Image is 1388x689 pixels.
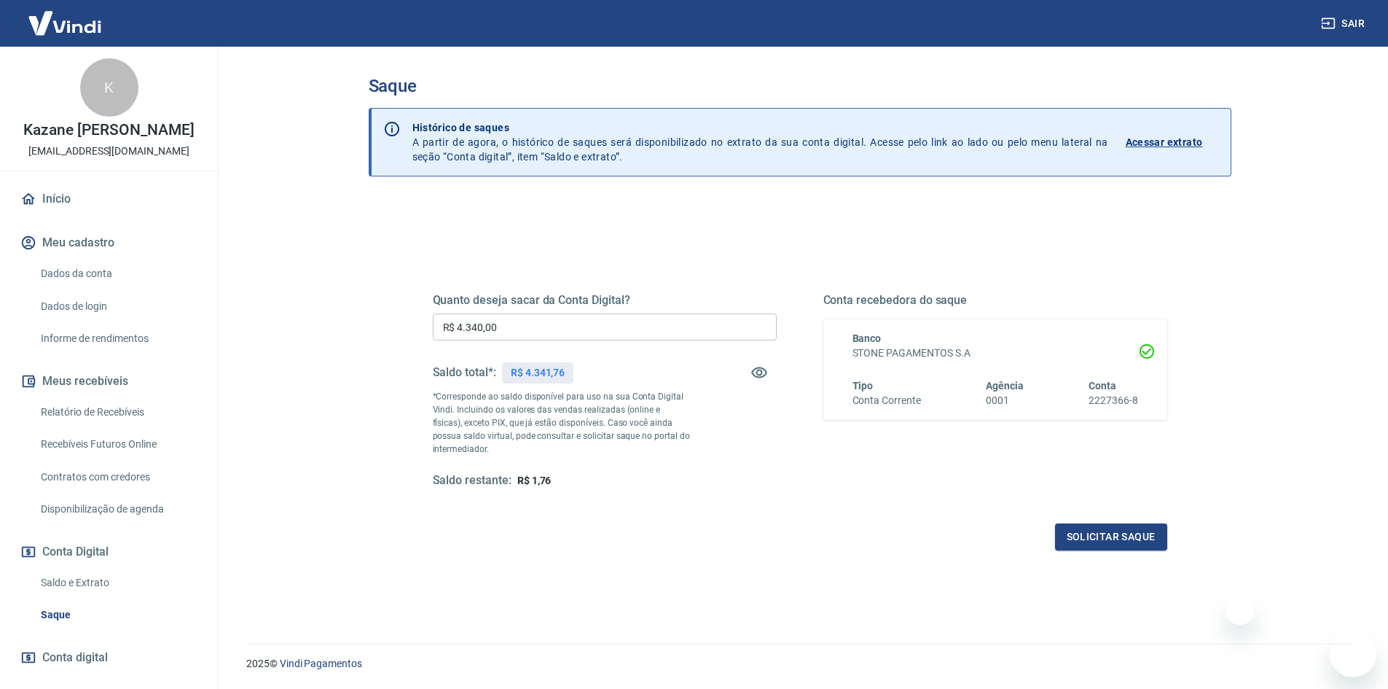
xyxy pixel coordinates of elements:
a: Contratos com credores [35,462,200,492]
p: Histórico de saques [412,120,1108,135]
a: Relatório de Recebíveis [35,397,200,427]
iframe: Botão para abrir a janela de mensagens [1330,631,1376,677]
a: Informe de rendimentos [35,324,200,354]
div: K [80,58,138,117]
p: A partir de agora, o histórico de saques será disponibilizado no extrato da sua conta digital. Ac... [412,120,1108,164]
p: R$ 4.341,76 [511,365,565,381]
p: Kazane [PERSON_NAME] [23,122,194,138]
h6: 2227366-8 [1089,393,1138,408]
p: Acessar extrato [1126,135,1203,149]
a: Acessar extrato [1126,120,1219,164]
a: Saque [35,600,200,630]
a: Disponibilização de agenda [35,494,200,524]
a: Saldo e Extrato [35,568,200,598]
h6: Conta Corrente [852,393,921,408]
span: Conta digital [42,647,108,668]
img: Vindi [17,1,112,45]
a: Dados da conta [35,259,200,289]
p: [EMAIL_ADDRESS][DOMAIN_NAME] [28,144,189,159]
a: Recebíveis Futuros Online [35,429,200,459]
iframe: Fechar mensagem [1226,596,1255,625]
span: Conta [1089,380,1116,392]
a: Dados de login [35,292,200,322]
span: R$ 1,76 [517,475,552,486]
span: Tipo [852,380,874,392]
h5: Quanto deseja sacar da Conta Digital? [433,293,777,308]
h5: Saldo total*: [433,365,496,380]
a: Conta digital [17,642,200,674]
button: Meus recebíveis [17,365,200,397]
a: Vindi Pagamentos [280,658,362,669]
button: Solicitar saque [1055,523,1167,550]
button: Sair [1318,10,1371,37]
button: Conta Digital [17,536,200,568]
p: *Corresponde ao saldo disponível para uso na sua Conta Digital Vindi. Incluindo os valores das ve... [433,390,691,456]
h5: Conta recebedora do saque [823,293,1167,308]
span: Banco [852,332,882,344]
h3: Saque [369,76,1231,96]
h6: 0001 [986,393,1024,408]
h5: Saldo restante: [433,473,511,488]
p: 2025 © [246,656,1353,672]
h6: STONE PAGAMENTOS S.A [852,346,1138,361]
a: Início [17,183,200,215]
span: Agência [986,380,1024,392]
button: Meu cadastro [17,227,200,259]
